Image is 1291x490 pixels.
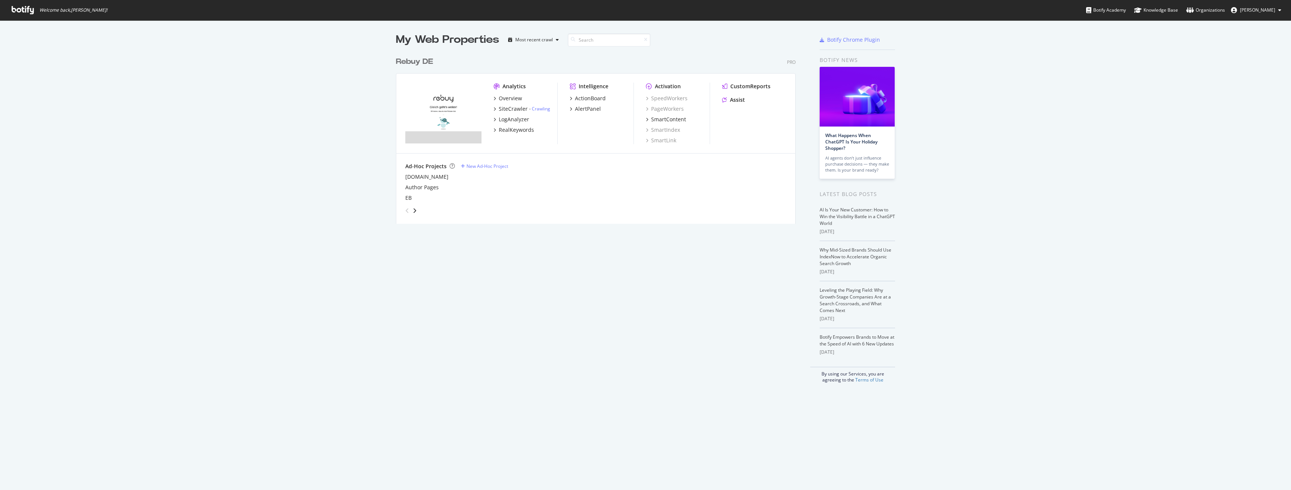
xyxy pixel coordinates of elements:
[1225,4,1287,16] button: [PERSON_NAME]
[825,132,877,151] a: What Happens When ChatGPT Is Your Holiday Shopper?
[1240,7,1275,13] span: Mohamed Lassoued
[494,126,534,134] a: RealKeywords
[730,96,745,104] div: Assist
[722,96,745,104] a: Assist
[1134,6,1178,14] div: Knowledge Base
[39,7,107,13] span: Welcome back, [PERSON_NAME] !
[466,163,508,169] div: New Ad-Hoc Project
[494,105,550,113] a: SiteCrawler- Crawling
[646,137,676,144] a: SmartLink
[402,205,412,217] div: angle-left
[503,83,526,90] div: Analytics
[820,67,895,127] img: What Happens When ChatGPT Is Your Holiday Shopper?
[827,36,880,44] div: Botify Chrome Plugin
[505,34,562,46] button: Most recent crawl
[494,95,522,102] a: Overview
[412,207,417,214] div: angle-right
[825,155,889,173] div: AI agents don’t just influence purchase decisions — they make them. Is your brand ready?
[575,95,606,102] div: ActionBoard
[515,38,553,42] div: Most recent crawl
[570,105,601,113] a: AlertPanel
[820,268,895,275] div: [DATE]
[855,377,883,383] a: Terms of Use
[820,36,880,44] a: Botify Chrome Plugin
[405,83,481,143] img: rebuy.de
[820,190,895,198] div: Latest Blog Posts
[405,163,447,170] div: Ad-Hoc Projects
[655,83,681,90] div: Activation
[1186,6,1225,14] div: Organizations
[810,367,895,383] div: By using our Services, you are agreeing to the
[820,287,891,314] a: Leveling the Playing Field: Why Growth-Stage Companies Are at a Search Crossroads, and What Comes...
[820,247,891,267] a: Why Mid-Sized Brands Should Use IndexNow to Accelerate Organic Search Growth
[820,334,894,347] a: Botify Empowers Brands to Move at the Speed of AI with 6 New Updates
[499,126,534,134] div: RealKeywords
[646,116,686,123] a: SmartContent
[529,106,550,112] div: -
[646,95,688,102] a: SpeedWorkers
[820,207,895,226] a: AI Is Your New Customer: How to Win the Visibility Battle in a ChatGPT World
[499,95,522,102] div: Overview
[568,33,650,47] input: Search
[579,83,608,90] div: Intelligence
[405,184,439,191] a: Author Pages
[722,83,770,90] a: CustomReports
[405,194,412,202] a: EB
[575,105,601,113] div: AlertPanel
[1086,6,1126,14] div: Botify Academy
[820,56,895,64] div: Botify news
[396,56,433,67] div: Rebuy DE
[820,349,895,356] div: [DATE]
[820,228,895,235] div: [DATE]
[787,59,796,65] div: Pro
[499,116,529,123] div: LogAnalyzer
[396,47,802,224] div: grid
[405,173,448,181] a: [DOMAIN_NAME]
[651,116,686,123] div: SmartContent
[646,126,680,134] a: SmartIndex
[820,315,895,322] div: [DATE]
[730,83,770,90] div: CustomReports
[532,106,550,112] a: Crawling
[570,95,606,102] a: ActionBoard
[499,105,528,113] div: SiteCrawler
[396,56,436,67] a: Rebuy DE
[396,32,499,47] div: My Web Properties
[461,163,508,169] a: New Ad-Hoc Project
[494,116,529,123] a: LogAnalyzer
[646,105,684,113] a: PageWorkers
